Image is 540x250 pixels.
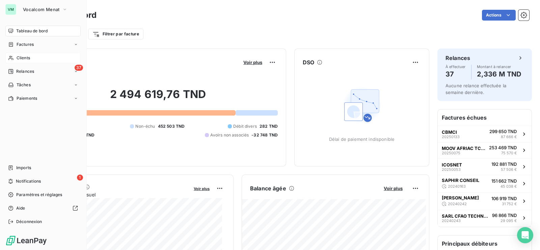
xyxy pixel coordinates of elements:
[491,178,517,184] span: 151 662 TND
[448,202,467,206] span: 20240242
[135,123,155,129] span: Non-échu
[382,185,405,191] button: Voir plus
[250,184,286,192] h6: Balance âgée
[501,184,517,189] span: 45 038 €
[501,218,517,224] span: 29 095 €
[442,213,489,219] span: SARL CFAO TECHNOLOGIES
[17,55,30,61] span: Clients
[489,129,517,134] span: 299 650 TND
[442,178,479,183] span: SAPHIR CONSEIL
[384,186,403,191] span: Voir plus
[192,185,212,191] button: Voir plus
[491,196,517,201] span: 106 919 TND
[438,158,532,175] button: ICOSNET20250053192 881 TND57 506 €
[17,41,34,48] span: Factures
[446,83,506,95] span: Aucune relance effectuée la semaine dernière.
[5,162,81,173] a: Imports
[16,192,62,198] span: Paramètres et réglages
[260,123,278,129] span: 282 TND
[442,219,461,223] span: 20240243
[77,175,83,181] span: 1
[16,165,31,171] span: Imports
[38,191,189,198] span: Chiffre d'affaires mensuel
[340,84,383,127] img: Empty state
[23,7,59,12] span: Vocalcom Menat
[158,123,185,129] span: 452 503 TND
[442,195,479,200] span: [PERSON_NAME]
[16,205,25,211] span: Aide
[17,95,37,101] span: Paiements
[442,162,462,167] span: ICOSNET
[5,80,81,90] a: Tâches
[194,186,210,191] span: Voir plus
[16,68,34,74] span: Relances
[501,150,517,156] span: 75 570 €
[438,126,532,142] button: CBMCI20250133299 650 TND87 666 €
[438,110,532,126] h6: Factures échues
[477,69,521,80] h4: 2,336 M TND
[446,69,466,80] h4: 37
[5,4,16,15] div: VM
[16,219,42,225] span: Déconnexion
[438,192,532,210] button: [PERSON_NAME]20240242106 919 TND31 752 €
[492,213,517,218] span: 96 866 TND
[251,132,278,138] span: -32 748 TND
[88,29,143,39] button: Filtrer par facture
[243,60,262,65] span: Voir plus
[442,146,486,151] span: MOOV AFRIAC TCHAD S.A
[75,65,83,71] span: 37
[5,235,47,246] img: Logo LeanPay
[438,175,532,192] button: SAPHIR CONSEIL20240163151 662 TND45 038 €
[477,65,521,69] span: Montant à relancer
[5,26,81,36] a: Tableau de bord
[329,136,395,142] span: Délai de paiement indisponible
[442,135,460,139] span: 20250133
[501,167,517,173] span: 57 506 €
[241,59,264,65] button: Voir plus
[482,10,516,21] button: Actions
[16,28,48,34] span: Tableau de bord
[501,134,517,140] span: 87 666 €
[17,82,31,88] span: Tâches
[442,167,461,171] span: 20250053
[233,123,257,129] span: Débit divers
[438,210,532,226] button: SARL CFAO TECHNOLOGIES2024024396 866 TND29 095 €
[210,132,249,138] span: Avoirs non associés
[517,227,533,243] div: Open Intercom Messenger
[38,88,278,108] h2: 2 494 619,76 TND
[491,161,517,167] span: 192 881 TND
[16,178,41,184] span: Notifications
[438,142,532,159] button: MOOV AFRIAC TCHAD S.A20250075253 469 TND75 570 €
[5,66,81,77] a: 37Relances
[5,93,81,104] a: Paiements
[5,203,81,214] a: Aide
[446,54,470,62] h6: Relances
[448,184,466,188] span: 20240163
[489,145,517,150] span: 253 469 TND
[442,151,460,155] span: 20250075
[303,58,314,66] h6: DSO
[502,201,517,207] span: 31 752 €
[446,65,466,69] span: À effectuer
[5,53,81,63] a: Clients
[5,39,81,50] a: Factures
[5,189,81,200] a: Paramètres et réglages
[442,129,457,135] span: CBMCI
